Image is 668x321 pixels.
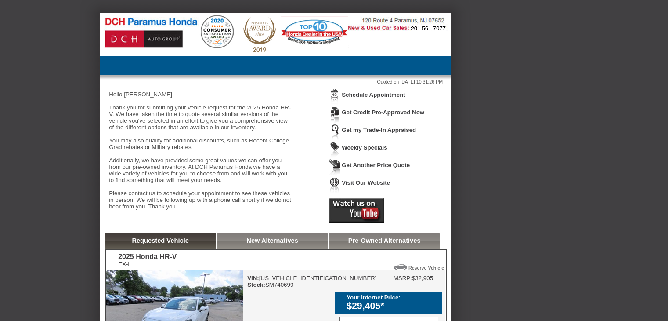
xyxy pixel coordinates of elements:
[329,142,341,158] img: Icon_WeeklySpecials.png
[342,91,405,98] a: Schedule Appointment
[342,109,424,116] a: Get Credit Pre-Approved Now
[109,79,443,84] div: Quoted on [DATE] 10:31:26 PM
[394,264,407,270] img: Icon_ReserveVehicleCar.png
[246,237,298,244] a: New Alternatives
[329,106,341,123] img: Icon_CreditApproval.png
[348,237,421,244] a: Pre-Owned Alternatives
[118,253,177,261] div: 2025 Honda HR-V
[342,179,390,186] a: Visit Our Website
[394,275,412,281] td: MSRP:
[118,261,177,267] div: EX-L
[342,162,410,168] a: Get Another Price Quote
[247,281,265,288] b: Stock:
[109,84,293,216] div: Hello [PERSON_NAME], Thank you for submitting your vehicle request for the 2025 Honda HR-V. We ha...
[247,275,259,281] b: VIN:
[329,124,341,140] img: Icon_TradeInAppraisal.png
[412,275,433,281] td: $32,905
[329,159,341,175] img: Icon_GetQuote.png
[342,144,387,151] a: Weekly Specials
[247,275,377,288] div: [US_VEHICLE_IDENTIFICATION_NUMBER] SM740699
[329,89,341,105] img: Icon_ScheduleAppointment.png
[329,198,384,223] img: Icon_Youtube2.png
[408,265,444,270] a: Reserve Vehicle
[342,127,416,133] a: Get my Trade-In Appraised
[347,294,438,301] div: Your Internet Price:
[132,237,189,244] a: Requested Vehicle
[329,177,341,193] img: Icon_VisitWebsite.png
[347,301,438,312] div: $29,405*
